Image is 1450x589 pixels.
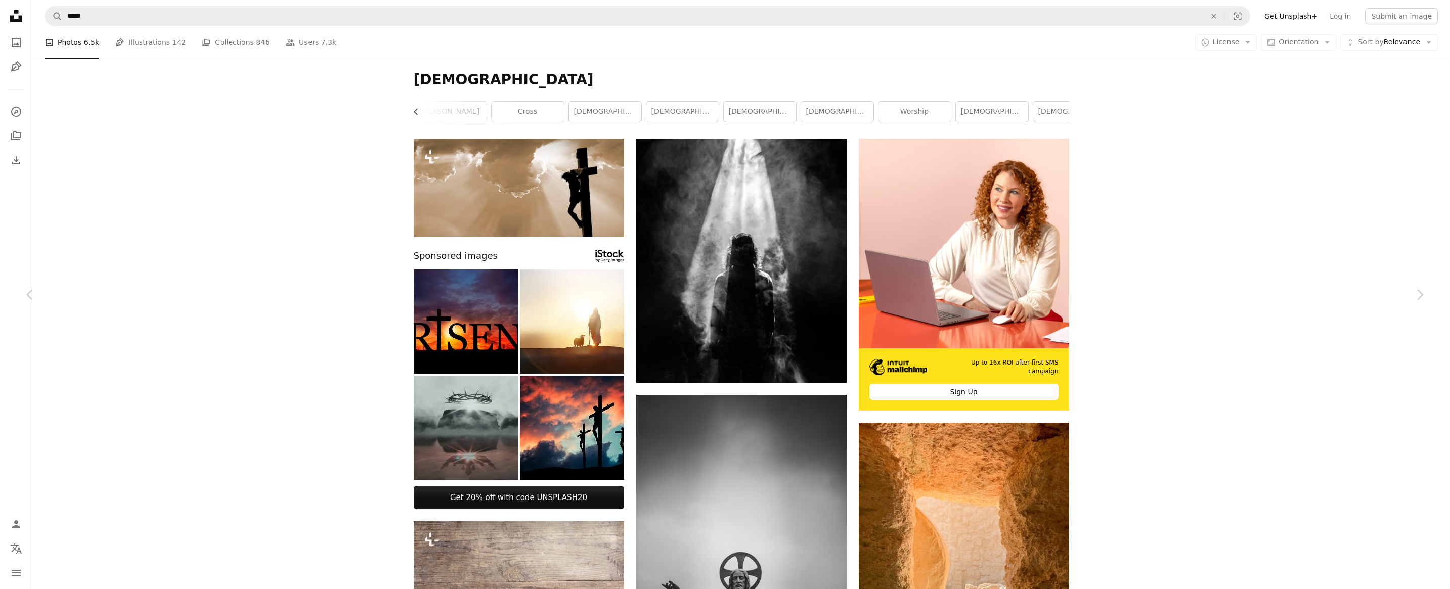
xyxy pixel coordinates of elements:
[859,139,1069,411] a: Up to 16x ROI after first SMS campaignSign Up
[414,249,498,263] span: Sponsored images
[6,150,26,170] a: Download History
[6,102,26,122] a: Explore
[414,71,1069,89] h1: [DEMOGRAPHIC_DATA]
[414,102,487,122] a: [PERSON_NAME]
[414,102,425,122] button: scroll list to the left
[646,102,719,122] a: [DEMOGRAPHIC_DATA]
[6,126,26,146] a: Collections
[6,538,26,559] button: Language
[1340,34,1438,51] button: Sort byRelevance
[520,376,624,480] img: Christian Jesus Christ son of god crusified on wooden cross
[1324,8,1357,24] a: Log in
[1225,7,1250,26] button: Visual search
[414,183,624,192] a: A person on a cross with a sky background
[878,102,951,122] a: worship
[1358,37,1420,48] span: Relevance
[45,6,1250,26] form: Find visuals sitewide
[1358,38,1383,46] span: Sort by
[859,558,1069,567] a: brown rock formation during daytime
[414,139,624,237] img: A person on a cross with a sky background
[414,486,624,509] a: Get 20% off with code UNSPLASH20
[321,37,336,48] span: 7.3k
[414,376,518,480] img: The Crown of Thorns Inverted: A Symbolic Representation of the Passion and Resurrection
[1261,34,1336,51] button: Orientation
[1213,38,1240,46] span: License
[6,57,26,77] a: Illustrations
[492,102,564,122] a: cross
[1279,38,1319,46] span: Orientation
[869,359,928,375] img: file-1690386555781-336d1949dad1image
[256,37,270,48] span: 846
[569,102,641,122] a: [DEMOGRAPHIC_DATA]
[942,358,1059,376] span: Up to 16x ROI after first SMS campaign
[801,102,873,122] a: [DEMOGRAPHIC_DATA]
[636,256,847,265] a: photograph of person facing opposite in smoky spotlight
[45,7,62,26] button: Search Unsplash
[724,102,796,122] a: [DEMOGRAPHIC_DATA]
[1258,8,1324,24] a: Get Unsplash+
[172,37,186,48] span: 142
[520,269,624,374] img: Shepherd Jesus Christ walking with sheep in wide meadow, silhouette with brilliant sun sunset, Je...
[6,32,26,53] a: Photos
[1203,7,1225,26] button: Clear
[1195,34,1257,51] button: License
[6,514,26,534] a: Log in / Sign up
[202,26,270,59] a: Collections 846
[869,384,1059,400] div: Sign Up
[859,139,1069,349] img: file-1722962837469-d5d3a3dee0c7image
[414,269,518,374] img: He is risen
[636,139,847,383] img: photograph of person facing opposite in smoky spotlight
[1389,246,1450,343] a: Next
[115,26,186,59] a: Illustrations 142
[956,102,1028,122] a: [DEMOGRAPHIC_DATA][PERSON_NAME]
[1365,8,1438,24] button: Submit an image
[1033,102,1106,122] a: [DEMOGRAPHIC_DATA] wallpaper
[6,563,26,583] button: Menu
[286,26,336,59] a: Users 7.3k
